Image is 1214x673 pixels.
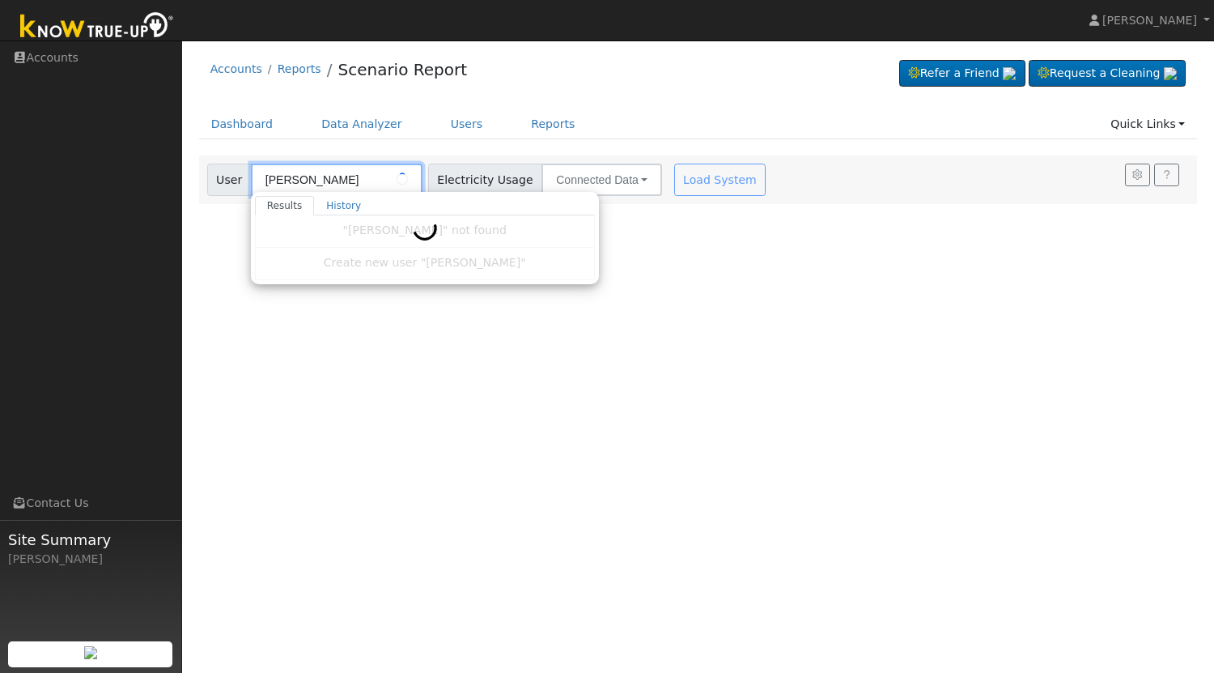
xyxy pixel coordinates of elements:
span: Site Summary [8,529,173,551]
span: [PERSON_NAME] [1102,14,1197,27]
a: Quick Links [1098,109,1197,139]
a: Scenario Report [337,60,467,79]
a: Data Analyzer [309,109,414,139]
a: Reports [278,62,321,75]
img: retrieve [84,646,97,659]
a: History [314,196,373,215]
div: [PERSON_NAME] [8,551,173,568]
button: Connected Data [541,164,662,196]
img: retrieve [1003,67,1016,80]
a: Results [255,196,315,215]
a: Users [439,109,495,139]
a: Help Link [1154,164,1179,186]
img: Know True-Up [12,9,182,45]
input: Select a User [251,164,422,196]
a: Request a Cleaning [1029,60,1186,87]
a: Dashboard [199,109,286,139]
button: Settings [1125,164,1150,186]
a: Accounts [210,62,262,75]
a: Reports [519,109,587,139]
img: retrieve [1164,67,1177,80]
span: User [207,164,252,196]
a: Refer a Friend [899,60,1025,87]
span: Electricity Usage [428,164,542,196]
